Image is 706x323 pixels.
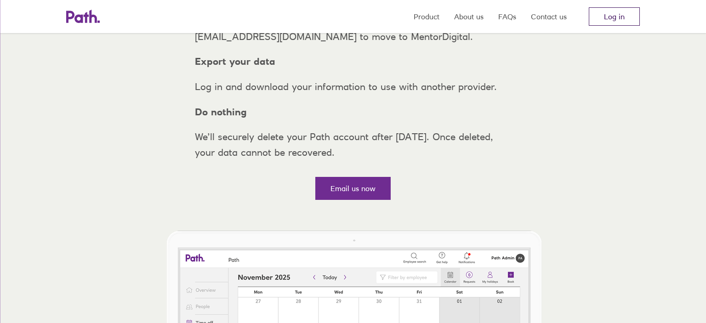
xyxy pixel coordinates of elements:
[188,79,518,95] p: Log in and download your information to use with another provider.
[195,56,275,67] strong: Export your data
[315,177,391,200] a: Email us now
[195,106,247,118] strong: Do nothing
[589,7,640,26] a: Log in
[188,129,518,160] p: We’ll securely delete your Path account after [DATE]. Once deleted, your data cannot be recovered.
